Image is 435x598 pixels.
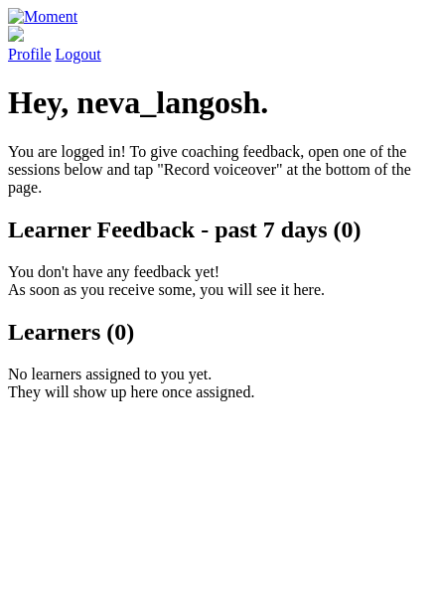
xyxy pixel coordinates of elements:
[8,26,427,63] a: Profile
[8,143,427,197] p: You are logged in! To give coaching feedback, open one of the sessions below and tap "Record voic...
[56,46,101,63] a: Logout
[8,217,427,243] h2: Learner Feedback - past 7 days (0)
[8,26,24,42] img: default_avatar-b4e2223d03051bc43aaaccfb402a43260a3f17acc7fafc1603fdf008d6cba3c9.png
[8,84,427,121] h1: Hey, neva_langosh.
[8,366,427,401] p: No learners assigned to you yet. They will show up here once assigned.
[8,8,77,26] img: Moment
[8,263,427,299] p: You don't have any feedback yet! As soon as you receive some, you will see it here.
[8,319,427,346] h2: Learners (0)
